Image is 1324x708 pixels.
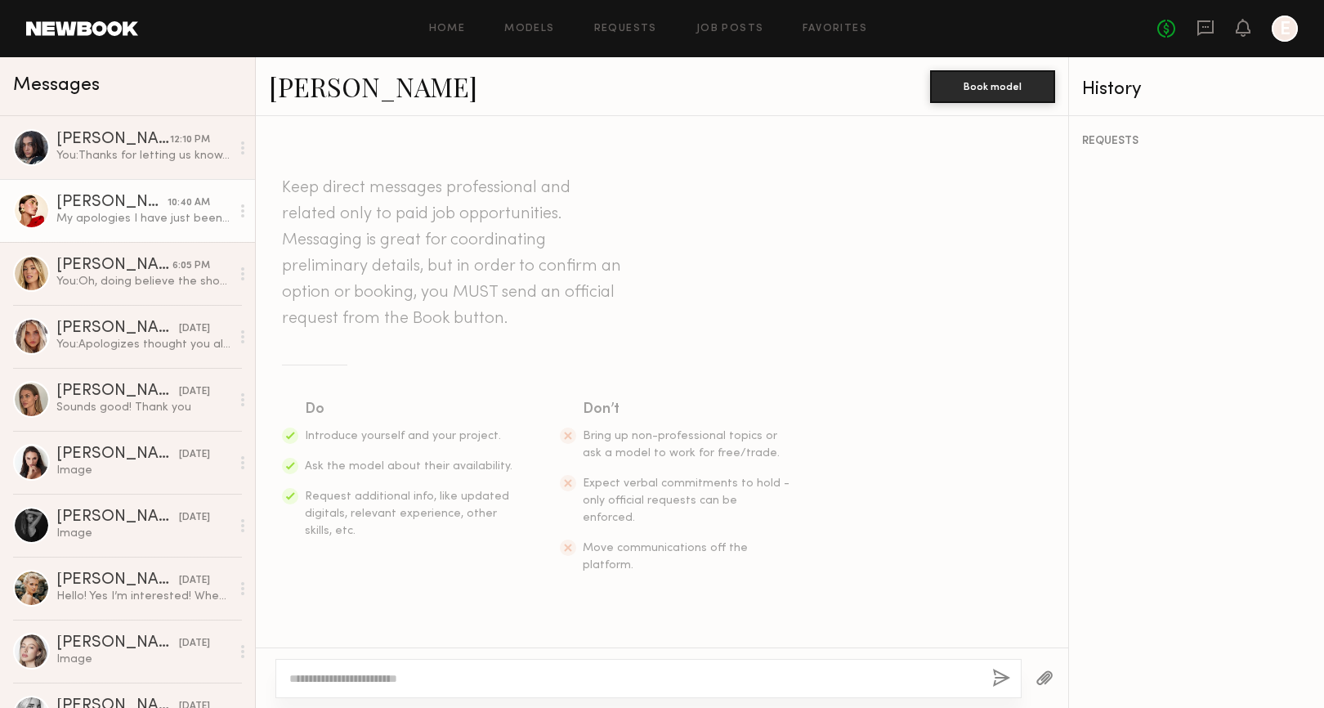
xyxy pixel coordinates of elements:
div: 10:40 AM [168,195,210,211]
div: [DATE] [179,510,210,526]
div: REQUESTS [1082,136,1311,147]
span: Move communications off the platform. [583,543,748,571]
div: [PERSON_NAME] [56,572,179,589]
div: Don’t [583,398,792,421]
div: 6:05 PM [172,258,210,274]
div: Image [56,652,230,667]
div: [PERSON_NAME] [56,132,170,148]
a: Book model [930,78,1055,92]
div: [DATE] [179,636,210,652]
span: Request additional info, like updated digitals, relevant experience, other skills, etc. [305,491,509,536]
div: [PERSON_NAME] [56,320,179,337]
div: [DATE] [179,447,210,463]
div: My apologies I have just been back to back chasing my tail with work ! I have full availability [... [56,211,230,226]
div: You: Oh, doing believe the shoot date was shared earlier. It's [DATE] in the AM. [56,274,230,289]
div: History [1082,80,1311,99]
div: 12:10 PM [170,132,210,148]
div: [DATE] [179,384,210,400]
div: [PERSON_NAME] [56,446,179,463]
a: E [1272,16,1298,42]
a: Job Posts [696,24,764,34]
div: You: Thanks for letting us know. We'll make a final talent select by [DATE] AM. Keep you posted. [56,148,230,164]
div: [PERSON_NAME] [56,635,179,652]
div: [PERSON_NAME] [56,195,168,211]
div: Image [56,463,230,478]
a: Models [504,24,554,34]
div: [PERSON_NAME] [56,383,179,400]
div: [DATE] [179,321,210,337]
span: Bring up non-professional topics or ask a model to work for free/trade. [583,431,780,459]
header: Keep direct messages professional and related only to paid job opportunities. Messaging is great ... [282,175,625,332]
div: [DATE] [179,573,210,589]
a: Home [429,24,466,34]
a: Favorites [803,24,867,34]
span: Messages [13,76,100,95]
span: Ask the model about their availability. [305,461,512,472]
div: [PERSON_NAME] [56,509,179,526]
div: Image [56,526,230,541]
span: Expect verbal commitments to hold - only official requests can be enforced. [583,478,789,523]
a: Requests [594,24,657,34]
div: Hello! Yes I’m interested! When is the photoshoot? I will be traveling for the next few weeks, so... [56,589,230,604]
span: Introduce yourself and your project. [305,431,501,441]
button: Book model [930,70,1055,103]
div: Do [305,398,514,421]
div: [PERSON_NAME] [56,258,172,274]
a: [PERSON_NAME] [269,69,477,104]
div: Sounds good! Thank you [56,400,230,415]
div: You: Apologizes thought you already had the information. It's [DATE] AM. [56,337,230,352]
